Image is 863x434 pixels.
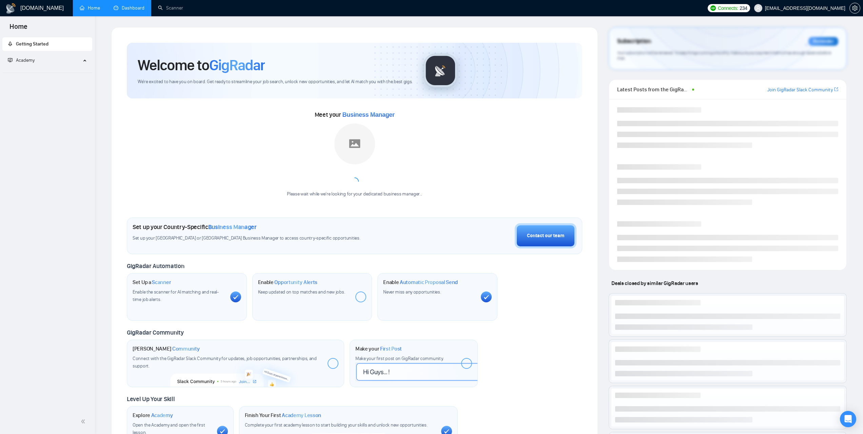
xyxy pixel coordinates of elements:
[617,85,690,94] span: Latest Posts from the GigRadar Community
[2,70,92,74] li: Academy Homepage
[133,356,317,369] span: Connect with the GigRadar Slack Community for updates, job opportunities, partnerships, and support.
[127,262,184,270] span: GigRadar Automation
[840,411,856,427] div: Open Intercom Messenger
[383,279,458,286] h1: Enable
[127,329,184,336] span: GigRadar Community
[133,412,173,419] h1: Explore
[400,279,458,286] span: Automatic Proposal Send
[8,41,13,46] span: rocket
[258,279,318,286] h1: Enable
[158,5,183,11] a: searchScanner
[208,223,257,231] span: Business Manager
[133,289,219,302] span: Enable the scanner for AI matching and real-time job alerts.
[282,412,321,419] span: Academy Lesson
[834,86,838,93] a: export
[114,5,144,11] a: dashboardDashboard
[152,279,171,286] span: Scanner
[383,289,441,295] span: Never miss any opportunities.
[380,345,402,352] span: First Post
[710,5,716,11] img: upwork-logo.png
[81,418,87,425] span: double-left
[609,277,701,289] span: Deals closed by similar GigRadar users
[808,37,838,46] div: Reminder
[515,223,576,248] button: Contact our team
[138,56,265,74] h1: Welcome to
[245,412,321,419] h1: Finish Your First
[151,412,173,419] span: Academy
[4,22,33,36] span: Home
[133,279,171,286] h1: Set Up a
[2,37,92,51] li: Getting Started
[172,345,200,352] span: Community
[718,4,738,12] span: Connects:
[849,5,860,11] a: setting
[16,57,35,63] span: Academy
[527,232,564,240] div: Contact our team
[617,36,651,47] span: Subscription
[283,191,426,197] div: Please wait while we're looking for your dedicated business manager...
[8,58,13,62] span: fund-projection-screen
[16,41,48,47] span: Getting Started
[617,50,831,61] span: Your subscription will be renewed. To keep things running smoothly, make sure your payment method...
[133,345,200,352] h1: [PERSON_NAME]
[138,79,413,85] span: We're excited to have you on board. Get ready to streamline your job search, unlock new opportuni...
[209,56,265,74] span: GigRadar
[767,86,833,94] a: Join GigRadar Slack Community
[80,5,100,11] a: homeHome
[5,3,16,14] img: logo
[8,57,35,63] span: Academy
[133,235,399,242] span: Set up your [GEOGRAPHIC_DATA] or [GEOGRAPHIC_DATA] Business Manager to access country-specific op...
[315,111,395,118] span: Meet your
[171,356,300,387] img: slackcommunity-bg.png
[274,279,317,286] span: Opportunity Alerts
[355,356,444,361] span: Make your first post on GigRadar community.
[133,223,257,231] h1: Set up your Country-Specific
[351,177,359,186] span: loading
[756,6,761,11] span: user
[849,3,860,14] button: setting
[834,87,838,92] span: export
[342,111,395,118] span: Business Manager
[424,54,457,88] img: gigradar-logo.png
[355,345,402,352] h1: Make your
[258,289,345,295] span: Keep updated on top matches and new jobs.
[740,4,747,12] span: 234
[127,395,175,403] span: Level Up Your Skill
[245,422,428,428] span: Complete your first academy lesson to start building your skills and unlock new opportunities.
[334,124,375,164] img: placeholder.png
